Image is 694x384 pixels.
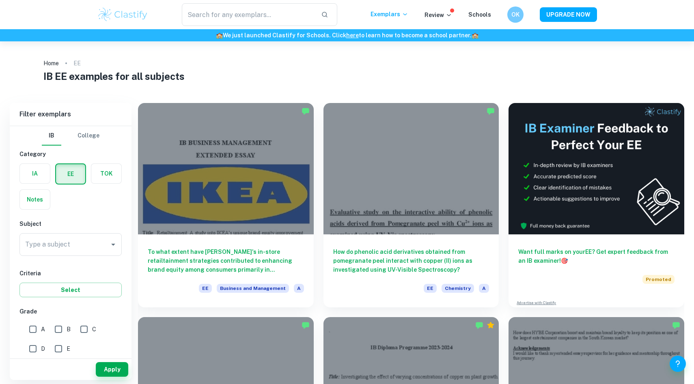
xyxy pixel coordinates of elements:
[511,10,520,19] h6: OK
[92,325,96,334] span: C
[672,321,680,329] img: Marked
[41,344,45,353] span: D
[97,6,149,23] img: Clastify logo
[43,58,59,69] a: Home
[294,284,304,293] span: A
[41,325,45,334] span: A
[91,164,121,183] button: TOK
[517,300,556,306] a: Advertise with Clastify
[371,10,408,19] p: Exemplars
[479,284,489,293] span: A
[424,284,437,293] span: EE
[42,126,61,146] button: IB
[19,269,122,278] h6: Criteria
[56,164,85,184] button: EE
[78,126,99,146] button: College
[346,32,359,39] a: here
[670,356,686,372] button: Help and Feedback
[73,59,81,68] p: EE
[148,247,304,274] h6: To what extent have [PERSON_NAME]'s in-store retailtainment strategies contributed to enhancing b...
[20,164,50,183] button: IA
[67,325,71,334] span: B
[42,126,99,146] div: Filter type choice
[323,103,499,307] a: How do phenolic acid derivatives obtained from pomegranate peel interact with copper (II) ions as...
[43,69,651,84] h1: IB EE examples for all subjects
[475,321,483,329] img: Marked
[509,103,684,307] a: Want full marks on yourEE? Get expert feedback from an IB examiner!PromotedAdvertise with Clastify
[20,190,50,209] button: Notes
[199,284,212,293] span: EE
[108,239,119,250] button: Open
[540,7,597,22] button: UPGRADE NOW
[217,284,289,293] span: Business and Management
[472,32,478,39] span: 🏫
[10,103,131,126] h6: Filter exemplars
[518,247,675,265] h6: Want full marks on your EE ? Get expert feedback from an IB examiner!
[425,11,452,19] p: Review
[182,3,315,26] input: Search for any exemplars...
[507,6,524,23] button: OK
[302,107,310,115] img: Marked
[67,344,70,353] span: E
[19,219,122,228] h6: Subject
[487,107,495,115] img: Marked
[642,275,675,284] span: Promoted
[442,284,474,293] span: Chemistry
[19,283,122,297] button: Select
[333,247,489,274] h6: How do phenolic acid derivatives obtained from pomegranate peel interact with copper (II) ions as...
[302,321,310,329] img: Marked
[19,307,122,316] h6: Grade
[2,31,692,40] h6: We just launched Clastify for Schools. Click to learn how to become a school partner.
[138,103,314,307] a: To what extent have [PERSON_NAME]'s in-store retailtainment strategies contributed to enhancing b...
[468,11,491,18] a: Schools
[216,32,223,39] span: 🏫
[509,103,684,234] img: Thumbnail
[19,150,122,159] h6: Category
[561,257,568,264] span: 🎯
[487,321,495,329] div: Premium
[96,362,128,377] button: Apply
